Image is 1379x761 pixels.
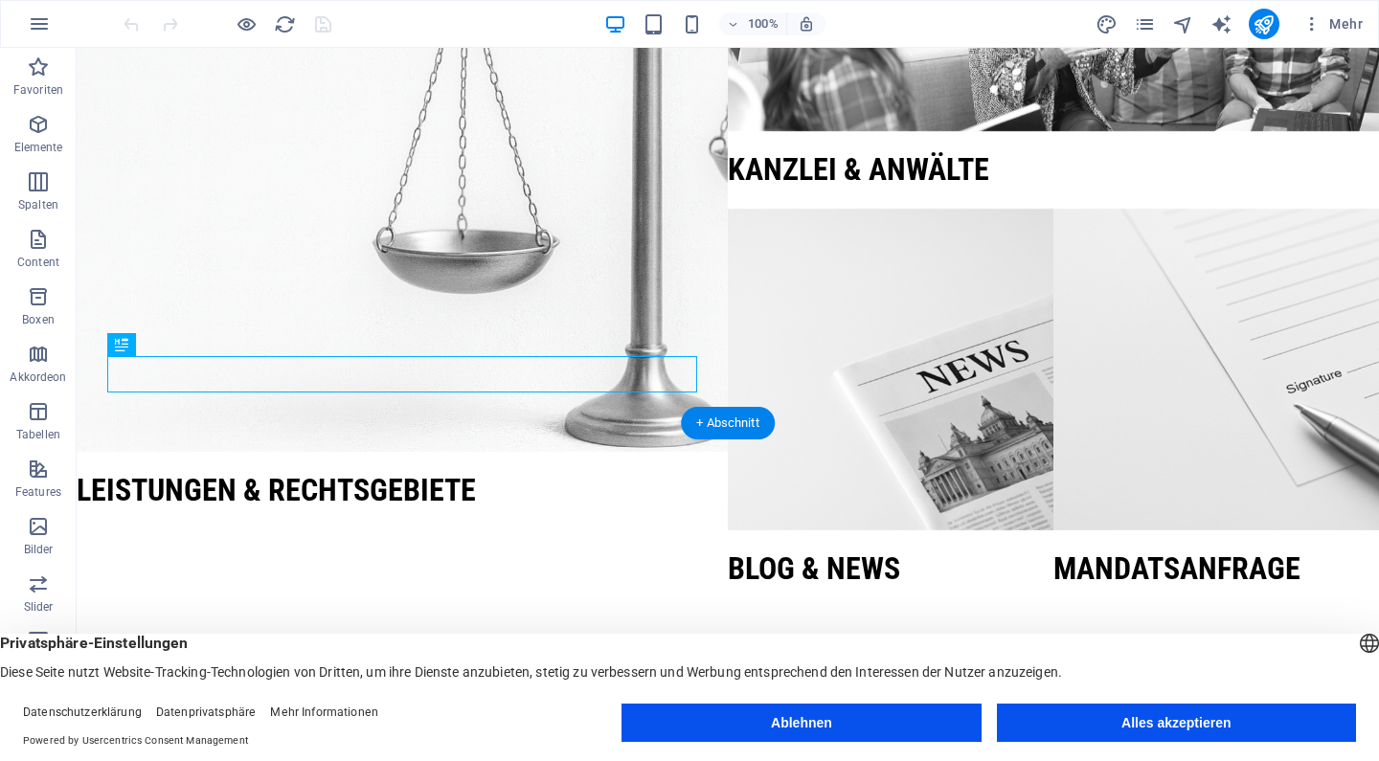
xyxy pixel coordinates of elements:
a: Mandatsanfrage [977,453,1302,589]
p: Favoriten [13,82,63,98]
button: reload [273,12,296,35]
p: Boxen [22,312,55,327]
p: Content [17,255,59,270]
button: Klicke hier, um den Vorschau-Modus zu verlassen [235,12,258,35]
h6: 100% [748,12,779,35]
p: Akkordeon [10,369,66,385]
button: pages [1134,12,1157,35]
p: Features [15,484,61,500]
button: 100% [719,12,787,35]
p: Bilder [24,542,54,557]
p: Slider [24,599,54,615]
p: Spalten [18,197,58,213]
button: publish [1249,9,1279,39]
p: Tabellen [16,427,60,442]
button: text_generator [1210,12,1233,35]
div: + Abschnitt [681,407,775,439]
i: Navigator [1172,13,1194,35]
a: Blog & News [651,453,977,589]
i: Veröffentlichen [1253,13,1275,35]
span: Mehr [1302,14,1363,34]
button: navigator [1172,12,1195,35]
i: Design (Strg+Alt+Y) [1096,13,1118,35]
a: Kanzlei & Anwälte [651,54,1302,190]
i: AI Writer [1210,13,1232,35]
i: Bei Größenänderung Zoomstufe automatisch an das gewählte Gerät anpassen. [798,15,815,33]
i: Seite neu laden [274,13,296,35]
button: Mehr [1295,9,1370,39]
button: design [1096,12,1119,35]
p: Elemente [14,140,63,155]
i: Seiten (Strg+Alt+S) [1134,13,1156,35]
